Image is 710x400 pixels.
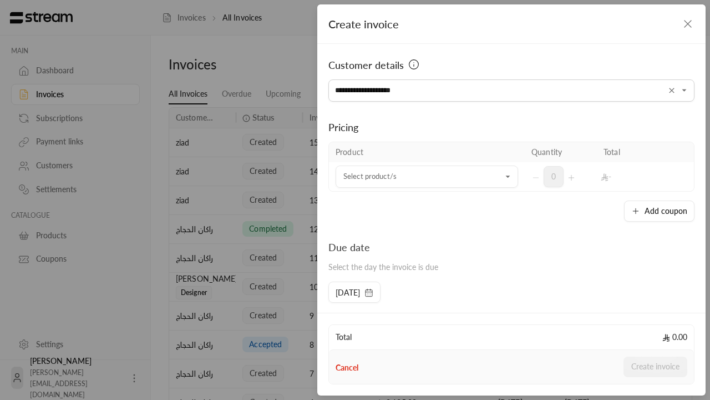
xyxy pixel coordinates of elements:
div: Pricing [328,119,694,135]
table: Selected Products [328,142,694,192]
td: - [597,162,669,191]
th: Quantity [525,142,597,162]
th: Total [597,142,669,162]
button: Open [501,170,515,183]
span: [DATE] [336,287,360,298]
span: Select the day the invoice is due [328,262,438,272]
button: Open [678,84,691,97]
th: Product [329,142,525,162]
span: 0.00 [662,332,687,343]
button: Add coupon [624,201,694,222]
span: Create invoice [328,17,399,31]
span: Customer details [328,57,404,73]
span: Total [336,332,352,343]
div: Due date [328,239,438,255]
button: Clear [665,84,678,97]
button: Cancel [336,362,358,373]
span: 0 [544,166,564,187]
